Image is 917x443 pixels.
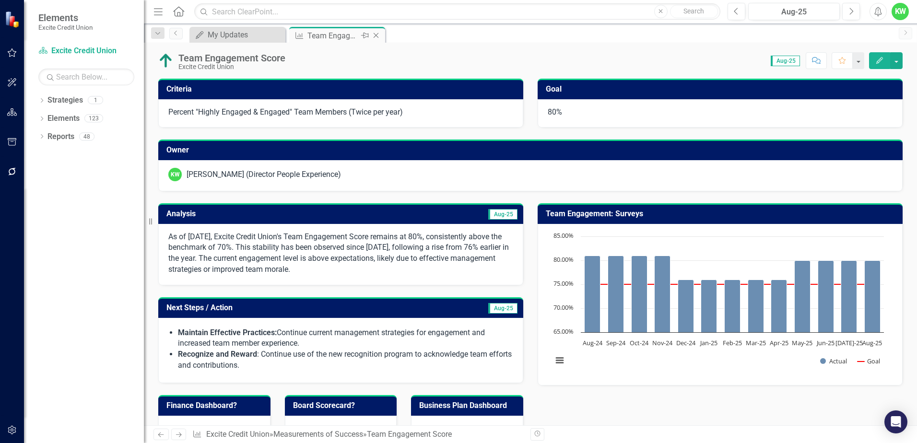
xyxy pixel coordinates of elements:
button: Show Actual [820,357,847,365]
p: Percent "Highly Engaged & Engaged" Team Members (Twice per year) [168,107,513,118]
h3: Board Scorecard? [293,401,392,410]
img: On Track/Above Target [158,53,174,69]
h3: Finance Dashboard? [166,401,266,410]
input: Search Below... [38,69,134,85]
div: Excite Credit Union [178,63,285,70]
svg: Interactive chart [548,232,889,375]
text: Sep-24 [606,338,626,347]
p: 80% [548,107,893,118]
h3: Criteria [166,85,518,93]
text: Aug-24 [583,338,603,347]
button: Search [670,5,718,18]
path: Jan-25, 76. Actual. [701,280,717,332]
text: 70.00% [553,303,574,312]
p: As of [DATE], Excite Credit Union's Team Engagement Score remains at 80%, consistently above the ... [168,232,513,275]
path: Aug-25, 80. Actual. [865,260,881,332]
div: 48 [79,132,94,140]
span: No [168,424,178,433]
div: [PERSON_NAME] (Director People Experience) [187,169,341,180]
h3: Owner [166,146,898,154]
text: Oct-24 [630,338,649,347]
span: Aug-25 [488,209,517,220]
path: Apr-25, 76. Actual. [771,280,787,332]
text: [DATE]-25 [835,338,863,347]
text: Nov-24 [652,338,673,347]
li: Continue current management strategies for engagement and increased team member experience. [178,327,513,350]
a: Elements [47,113,80,124]
path: Sep-24, 81. Actual. [608,256,624,332]
div: Team Engagement Score [307,30,359,42]
text: Dec-24 [676,338,696,347]
path: Aug-24, 81. Actual. [585,256,600,332]
a: Strategies [47,95,83,106]
span: Search [683,7,704,15]
h3: Team Engagement: Surveys [546,210,898,218]
path: Mar-25, 76. Actual. [748,280,764,332]
button: View chart menu, Chart [553,354,566,367]
span: Yes [295,424,307,433]
input: Search ClearPoint... [194,3,720,20]
a: Measurements of Success [273,430,363,439]
text: 85.00% [553,231,574,240]
div: 1 [88,96,103,105]
h3: Goal [546,85,898,93]
div: Chart. Highcharts interactive chart. [548,232,893,375]
div: KW [168,168,182,181]
a: Reports [47,131,74,142]
text: Jan-25 [699,338,717,347]
text: Feb-25 [723,338,742,347]
text: 80.00% [553,255,574,264]
text: 75.00% [553,279,574,288]
button: KW [892,3,909,20]
path: Dec-24, 76. Actual. [678,280,694,332]
strong: Maintain Effective Practices: [178,328,277,337]
text: Apr-25 [770,338,788,347]
path: Jul-25, 80. Actual. [841,260,857,332]
h3: Analysis [166,210,340,218]
div: 123 [84,115,103,123]
div: My Updates [208,29,283,41]
strong: Recognize and Reward [178,350,257,359]
text: Jun-25 [816,338,835,347]
text: Mar-25 [746,338,766,347]
path: May-25, 80. Actual. [795,260,811,332]
img: ClearPoint Strategy [5,11,22,27]
div: Aug-25 [752,6,836,18]
a: My Updates [192,29,283,41]
path: Oct-24, 81. Actual. [632,256,647,332]
a: Excite Credit Union [38,46,134,57]
button: Show Goal [858,357,880,365]
path: Nov-24, 81. Actual. [655,256,670,332]
small: Excite Credit Union [38,23,93,31]
span: No [421,424,431,433]
path: Jun-25, 80. Actual. [818,260,834,332]
div: » » [192,429,523,440]
span: Aug-25 [488,303,517,314]
p: : Continue use of the new recognition program to acknowledge team efforts and contributions. [178,349,513,371]
div: Team Engagement Score [367,430,452,439]
g: Actual, series 1 of 2. Bar series with 13 bars. [585,256,881,332]
a: Excite Credit Union [206,430,270,439]
text: 65.00% [553,327,574,336]
text: Aug-25 [862,338,882,347]
span: Aug-25 [771,56,800,66]
div: Open Intercom Messenger [884,410,907,433]
span: Elements [38,12,93,23]
text: May-25 [792,338,812,347]
h3: Business Plan Dashboard [419,401,518,410]
h3: Next Steps / Action [166,303,408,312]
path: Feb-25, 76. Actual. [725,280,741,332]
button: Aug-25 [748,3,840,20]
div: Team Engagement Score [178,53,285,63]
